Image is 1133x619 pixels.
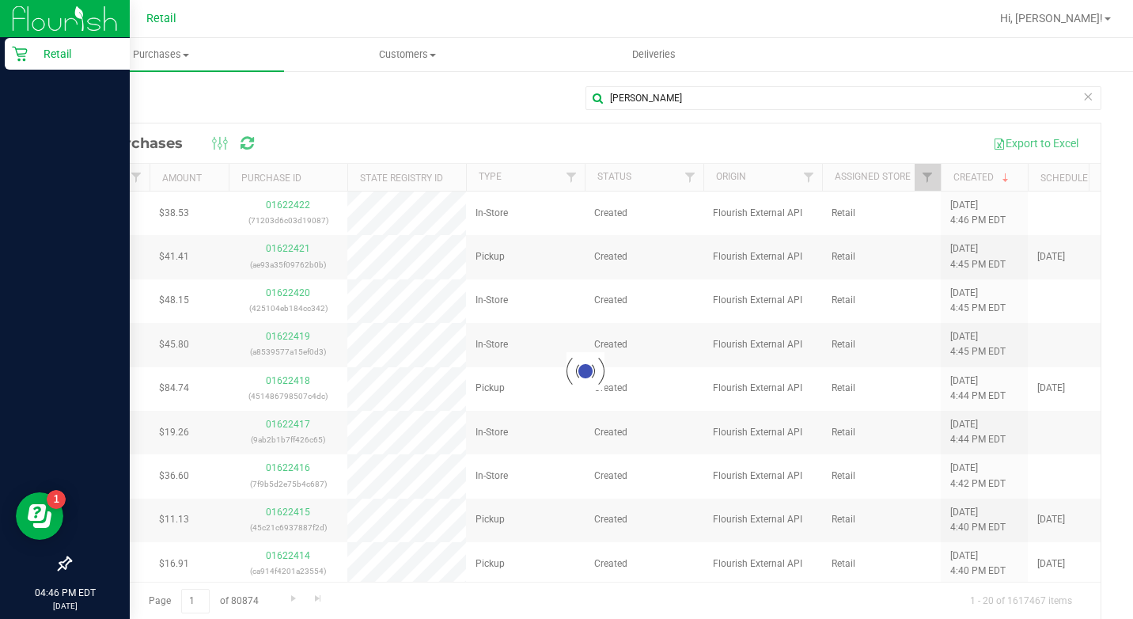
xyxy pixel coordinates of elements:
[1082,86,1093,107] span: Clear
[284,38,530,71] a: Customers
[531,38,777,71] a: Deliveries
[7,586,123,600] p: 04:46 PM EDT
[47,490,66,509] iframe: Resource center unread badge
[38,47,284,62] span: Purchases
[611,47,697,62] span: Deliveries
[585,86,1101,110] input: Search Purchase ID, Original ID, State Registry ID or Customer Name...
[285,47,529,62] span: Customers
[7,600,123,612] p: [DATE]
[28,44,123,63] p: Retail
[1000,12,1103,25] span: Hi, [PERSON_NAME]!
[146,12,176,25] span: Retail
[16,492,63,540] iframe: Resource center
[12,46,28,62] inline-svg: Retail
[38,38,284,71] a: Purchases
